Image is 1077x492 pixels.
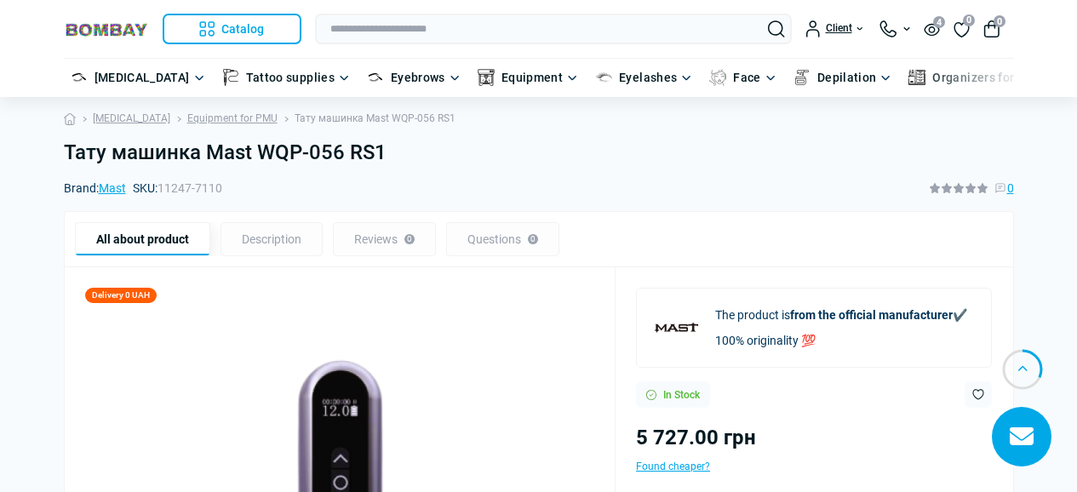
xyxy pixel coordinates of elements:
span: 0 [1007,179,1014,197]
a: Depilation [817,68,877,87]
a: [MEDICAL_DATA] [93,111,170,127]
span: 11247-7110 [158,181,222,195]
button: Wishlist button [965,381,992,408]
img: BOMBAY [64,21,149,37]
button: 4 [924,21,940,36]
img: Eyelashes [595,69,612,86]
img: Organizers for cosmetics [908,69,925,86]
button: 0 [983,20,1000,37]
div: In Stock [636,381,710,408]
img: Eyebrows [367,69,384,86]
span: 4 [933,16,945,28]
span: SKU: [133,182,222,194]
b: from the official manufacturer [790,308,953,322]
a: Equipment [501,68,563,87]
button: Search [768,20,785,37]
a: Tattoo supplies [246,68,335,87]
div: Description [221,222,323,256]
div: Delivery 0 UAH [85,288,157,303]
a: Organizers for cosmetics [932,68,1075,87]
span: 0 [994,15,1005,27]
a: Eyelashes [619,68,677,87]
img: Mast [650,302,702,353]
a: Eyebrows [391,68,445,87]
span: Brand: [64,182,126,194]
img: Depilation [793,69,811,86]
h1: Тату машинка Mast WQP-056 RS1 [64,140,1014,165]
p: The product is ✔️ [715,306,967,324]
span: Found cheaper? [636,461,710,472]
span: 5 727.00 грн [636,426,756,449]
nav: breadcrumb [64,97,1014,140]
img: Face [709,69,726,86]
div: Reviews [333,222,436,256]
p: 100% originality 💯 [715,331,967,350]
button: Catalog [163,14,301,44]
div: All about product [75,222,210,256]
div: Questions [446,222,559,256]
li: Тату машинка Mast WQP-056 RS1 [278,111,455,127]
a: Face [733,68,760,87]
img: Permanent makeup [71,69,88,86]
span: 0 [963,14,975,26]
a: 0 [954,20,970,38]
a: Equipment for PMU [187,111,278,127]
a: [MEDICAL_DATA] [95,68,190,87]
a: Mast [99,181,126,195]
img: Equipment [478,69,495,86]
img: Tattoo supplies [222,69,239,86]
